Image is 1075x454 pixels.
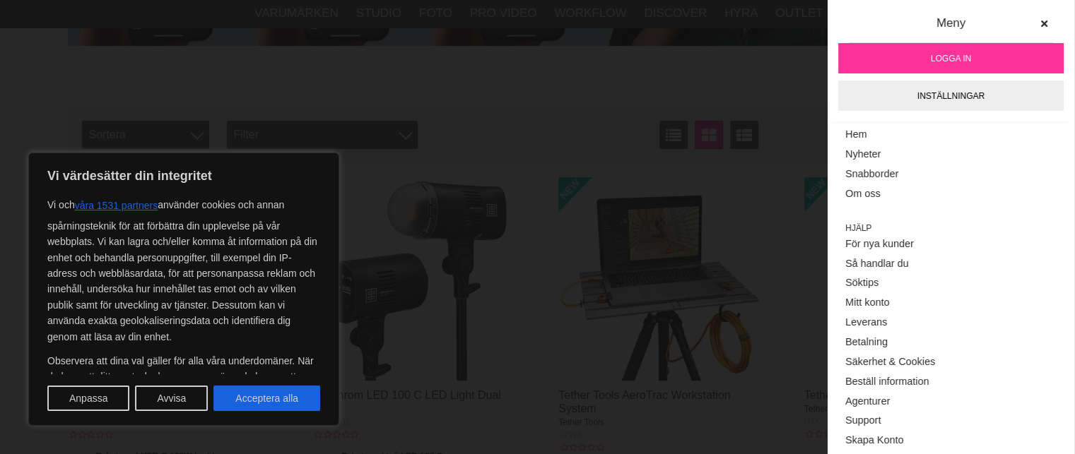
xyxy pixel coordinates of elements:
[804,389,912,401] a: Tethering Ultimate Kit
[838,43,1064,73] a: Logga in
[313,417,350,427] span: EL-20202
[724,4,758,23] a: Hyra
[804,177,1008,381] img: Tethering Ultimate Kit
[845,253,1057,273] a: Så handlar du
[838,80,1064,111] a: Inställningar
[845,145,1057,165] a: Nyheter
[313,177,517,381] img: Elinchrom LED 100 C LED Light Dual Kit
[845,411,1057,431] a: Support
[28,153,339,426] div: Vi värdesätter din integritet
[695,121,723,149] a: Fönstervisning
[227,121,418,149] div: Filter
[845,333,1057,352] a: Betalning
[47,167,320,184] p: Vi värdesätter din integritet
[845,313,1057,333] a: Leverans
[47,193,320,345] p: Vi och använder cookies och annan spårningsteknik för att förbättra din upplevelse på vår webbpla...
[849,14,1053,43] div: Meny
[558,441,604,454] div: Kundbetyg: 0
[554,4,626,23] a: Workflow
[845,392,1057,412] a: Agenturer
[775,4,823,23] a: Outlet
[804,428,850,441] div: Kundbetyg: 0
[845,293,1057,313] a: Mitt konto
[644,4,707,23] a: Discover
[730,121,758,149] a: Utökad listvisning
[68,429,113,441] div: Kundbetyg: 0
[845,273,1057,293] a: Söktips
[254,4,339,23] a: Varumärken
[558,430,582,440] span: ATWS
[845,372,1057,392] a: Beställ information
[47,386,129,411] button: Anpassa
[313,389,501,414] a: Elinchrom LED 100 C LED Light Dual Kit
[845,165,1057,184] a: Snabborder
[558,177,762,381] img: Tether Tools AeroTrac Workstation System
[47,353,320,448] p: Observera att dina val gäller för alla våra underdomäner. När du har gett ditt samtycke kommer en...
[845,184,1057,204] a: Om oss
[845,431,1057,450] a: Skapa Konto
[558,389,730,414] a: Tether Tools AeroTrac Workstation System
[419,4,452,23] a: Foto
[213,386,320,411] button: Acceptera alla
[659,121,688,149] a: Listvisning
[75,193,158,218] button: våra 1531 partners
[804,417,821,426] span: UTK
[82,121,209,149] span: Sortera
[931,52,971,65] span: Logga in
[356,4,401,23] a: Studio
[558,417,604,427] span: Tether Tools
[845,222,1057,234] span: Hjälp
[804,404,850,414] span: Tether Tools
[845,352,1057,372] a: Säkerhet & Cookies
[845,234,1057,254] a: För nya kunder
[845,125,1057,145] a: Hem
[470,4,536,23] a: Pro Video
[135,386,208,411] button: Avvisa
[313,429,358,441] div: Kundbetyg: 0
